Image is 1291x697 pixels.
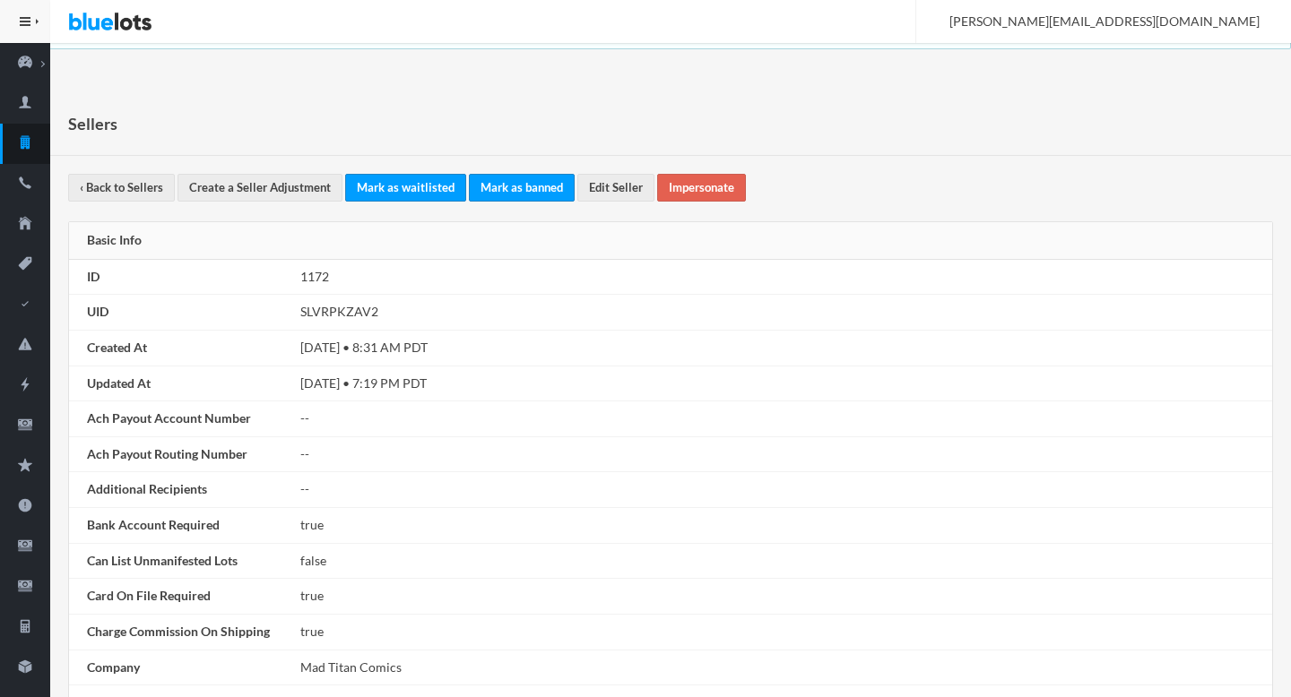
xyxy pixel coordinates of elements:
[87,269,100,284] strong: ID
[87,446,247,461] strong: Ach Payout Routing Number
[87,659,140,675] strong: Company
[577,174,654,202] a: Edit Seller
[293,508,1272,544] td: true
[293,331,1272,366] td: [DATE] • 8:31 AM PDT
[87,553,238,568] strong: Can List Unmanifested Lots
[469,174,575,202] a: Mark as banned
[68,110,117,137] h1: Sellers
[87,340,147,355] strong: Created At
[293,579,1272,615] td: true
[69,222,1272,260] div: Basic Info
[87,410,251,426] strong: Ach Payout Account Number
[293,614,1272,650] td: true
[293,295,1272,331] td: SLVRPKZAV2
[178,174,342,202] a: Create a Seller Adjustment
[87,304,108,319] strong: UID
[87,375,151,391] strong: Updated At
[657,174,746,202] a: Impersonate
[68,174,175,202] a: ‹ Back to Sellers
[87,481,207,496] strong: Additional Recipients
[293,472,1272,508] td: --
[293,543,1272,579] td: false
[87,624,270,639] strong: Charge Commission On Shipping
[87,588,211,603] strong: Card On File Required
[293,436,1272,472] td: --
[293,650,1272,685] td: Mad Titan Comics
[293,260,1272,295] td: 1172
[345,174,466,202] a: Mark as waitlisted
[293,366,1272,401] td: [DATE] • 7:19 PM PDT
[293,401,1272,437] td: --
[930,13,1260,29] span: [PERSON_NAME][EMAIL_ADDRESS][DOMAIN_NAME]
[87,517,220,532] strong: Bank Account Required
